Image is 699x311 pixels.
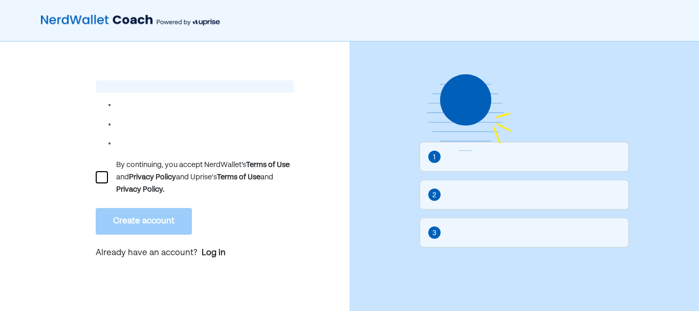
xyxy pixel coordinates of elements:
[217,171,260,183] div: Terms of Use
[116,159,294,196] div: By continuing, you accept NerdWallet’s and and Uprise's and
[202,247,226,259] a: Log in
[246,159,290,171] div: Terms of Use
[116,183,164,196] div: Privacy Policy.
[96,247,294,260] p: Already have an account?
[96,208,192,235] button: Create account
[432,190,436,201] div: 2
[129,171,176,183] div: Privacy Policy
[432,227,436,239] div: 3
[433,152,435,163] div: 1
